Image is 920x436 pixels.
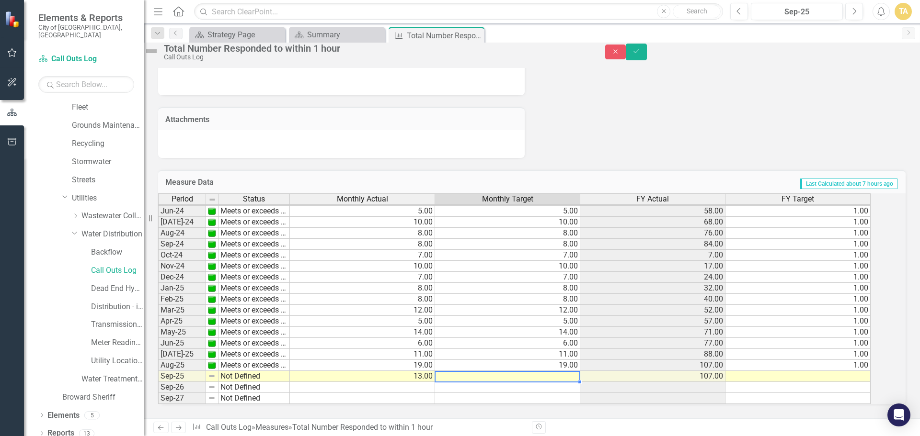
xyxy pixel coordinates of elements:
[38,76,134,93] input: Search Below...
[218,338,290,349] td: Meets or exceeds target
[290,360,435,371] td: 19.00
[580,349,725,360] td: 88.00
[158,360,206,371] td: Aug-25
[290,316,435,327] td: 5.00
[337,195,388,203] span: Monthly Actual
[725,239,871,250] td: 1.00
[208,328,216,336] img: 1UOPjbPZzarJnojPNnPdqcrKqsyubKg2UwelywlROmNPl+gdMW9Kb8ri8GgAAAABJRU5ErkJggg==
[725,360,871,371] td: 1.00
[158,272,206,283] td: Dec-24
[435,338,580,349] td: 6.00
[290,371,435,382] td: 13.00
[435,283,580,294] td: 8.00
[580,228,725,239] td: 76.00
[725,250,871,261] td: 1.00
[158,294,206,305] td: Feb-25
[725,228,871,239] td: 1.00
[218,316,290,327] td: Meets or exceeds target
[636,195,669,203] span: FY Actual
[207,29,283,41] div: Strategy Page
[725,217,871,228] td: 1.00
[158,382,206,393] td: Sep-26
[72,175,144,186] a: Streets
[208,306,216,314] img: 1UOPjbPZzarJnojPNnPdqcrKqsyubKg2UwelywlROmNPl+gdMW9Kb8ri8GgAAAABJRU5ErkJggg==
[72,120,144,131] a: Grounds Maintenance
[435,316,580,327] td: 5.00
[218,349,290,360] td: Meets or exceeds target
[62,392,144,403] a: Broward Sheriff
[158,316,206,327] td: Apr-25
[218,393,290,404] td: Not Defined
[91,283,144,294] a: Dead End Hydrant Flushing Log
[290,228,435,239] td: 8.00
[91,247,144,258] a: Backflow
[158,371,206,382] td: Sep-25
[208,262,216,270] img: 1UOPjbPZzarJnojPNnPdqcrKqsyubKg2UwelywlROmNPl+gdMW9Kb8ri8GgAAAABJRU5ErkJggg==
[218,382,290,393] td: Not Defined
[208,350,216,358] img: 1UOPjbPZzarJnojPNnPdqcrKqsyubKg2UwelywlROmNPl+gdMW9Kb8ri8GgAAAABJRU5ErkJggg==
[164,43,586,54] div: Total Number Responded to within 1 hour
[172,195,193,203] span: Period
[208,218,216,226] img: 1UOPjbPZzarJnojPNnPdqcrKqsyubKg2UwelywlROmNPl+gdMW9Kb8ri8GgAAAABJRU5ErkJggg==
[208,372,216,380] img: 8DAGhfEEPCf229AAAAAElFTkSuQmCC
[208,284,216,292] img: 1UOPjbPZzarJnojPNnPdqcrKqsyubKg2UwelywlROmNPl+gdMW9Kb8ri8GgAAAABJRU5ErkJggg==
[72,193,144,204] a: Utilities
[208,196,216,203] img: 8DAGhfEEPCf229AAAAAElFTkSuQmCC
[218,360,290,371] td: Meets or exceeds target
[435,294,580,305] td: 8.00
[72,102,144,113] a: Fleet
[208,383,216,391] img: 8DAGhfEEPCf229AAAAAElFTkSuQmCC
[208,361,216,369] img: 1UOPjbPZzarJnojPNnPdqcrKqsyubKg2UwelywlROmNPl+gdMW9Kb8ri8GgAAAABJRU5ErkJggg==
[290,283,435,294] td: 8.00
[435,228,580,239] td: 8.00
[580,239,725,250] td: 84.00
[435,272,580,283] td: 7.00
[158,393,206,404] td: Sep-27
[158,228,206,239] td: Aug-24
[218,261,290,272] td: Meets or exceeds target
[435,261,580,272] td: 10.00
[158,250,206,261] td: Oct-24
[435,239,580,250] td: 8.00
[580,217,725,228] td: 68.00
[158,239,206,250] td: Sep-24
[725,283,871,294] td: 1.00
[751,3,843,20] button: Sep-25
[158,206,206,217] td: Jun-24
[292,423,433,432] div: Total Number Responded to within 1 hour
[895,3,912,20] div: TA
[218,305,290,316] td: Meets or exceeds target
[580,283,725,294] td: 32.00
[255,423,288,432] a: Measures
[47,410,80,421] a: Elements
[687,7,707,15] span: Search
[800,179,897,189] span: Last Calculated about 7 hours ago
[580,261,725,272] td: 17.00
[290,294,435,305] td: 8.00
[435,327,580,338] td: 14.00
[725,261,871,272] td: 1.00
[290,272,435,283] td: 7.00
[290,217,435,228] td: 10.00
[290,261,435,272] td: 10.00
[194,3,723,20] input: Search ClearPoint...
[307,29,382,41] div: Summary
[72,138,144,149] a: Recycling
[208,295,216,303] img: 1UOPjbPZzarJnojPNnPdqcrKqsyubKg2UwelywlROmNPl+gdMW9Kb8ri8GgAAAABJRU5ErkJggg==
[84,411,100,419] div: 5
[887,403,910,426] div: Open Intercom Messenger
[91,302,144,313] a: Distribution - inactive scorecard (combined with transmission in [DATE])
[38,12,134,23] span: Elements & Reports
[208,251,216,259] img: 1UOPjbPZzarJnojPNnPdqcrKqsyubKg2UwelywlROmNPl+gdMW9Kb8ri8GgAAAABJRU5ErkJggg==
[208,207,216,215] img: 1UOPjbPZzarJnojPNnPdqcrKqsyubKg2UwelywlROmNPl+gdMW9Kb8ri8GgAAAABJRU5ErkJggg==
[218,217,290,228] td: Meets or exceeds target
[218,239,290,250] td: Meets or exceeds target
[580,338,725,349] td: 77.00
[158,283,206,294] td: Jan-25
[38,23,134,39] small: City of [GEOGRAPHIC_DATA], [GEOGRAPHIC_DATA]
[782,195,814,203] span: FY Target
[158,349,206,360] td: [DATE]-25
[580,371,725,382] td: 107.00
[725,316,871,327] td: 1.00
[725,206,871,217] td: 1.00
